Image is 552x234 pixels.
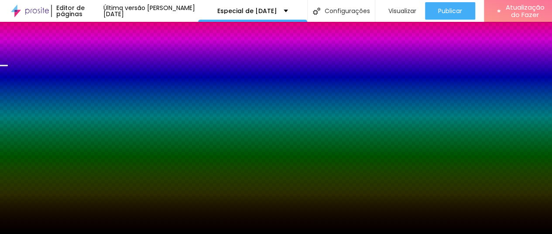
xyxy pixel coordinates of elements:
font: Especial de [DATE] [217,7,277,15]
font: Visualizar [388,7,416,15]
font: Editor de páginas [56,3,85,18]
img: Ícone [313,7,320,15]
font: Publicar [438,7,462,15]
font: Última versão [PERSON_NAME] [DATE] [103,3,195,18]
font: Atualização do Fazer [505,3,544,19]
font: Configurações [325,7,370,15]
button: Publicar [425,2,475,20]
button: Visualizar [375,2,425,20]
